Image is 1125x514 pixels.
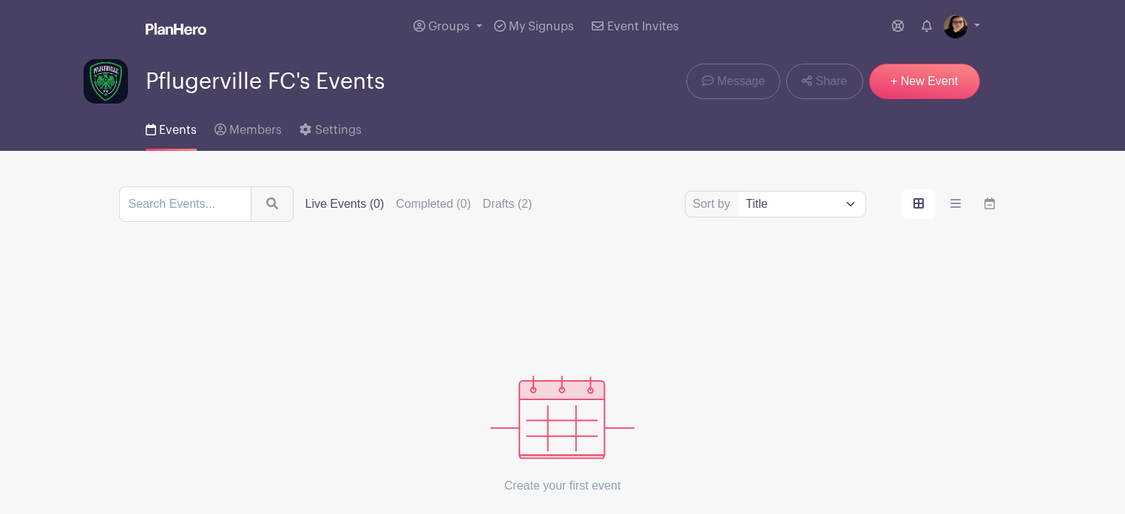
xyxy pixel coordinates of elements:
a: Members [214,104,282,151]
span: Pflugerville FC's Events [146,70,385,94]
a: Share [786,64,862,99]
img: logo_white-6c42ec7e38ccf1d336a20a19083b03d10ae64f83f12c07503d8b9e83406b4c7d.svg [146,23,206,35]
a: + New Event [869,64,980,99]
label: Live Events (0) [305,195,385,213]
input: Search Events... [119,186,251,222]
a: Message [686,64,780,99]
div: order and view [902,189,1007,219]
label: Drafts (2) [483,195,533,213]
span: Groups [428,21,470,33]
span: Share [816,72,848,90]
label: Sort by [693,195,735,213]
span: Members [229,124,282,136]
p: Create your first event [490,459,635,513]
span: My Signups [509,21,574,33]
img: events_empty-56550af544ae17c43cc50f3ebafa394433d06d5f1891c01edc4b5d1d59cfda54.svg [490,376,635,459]
a: Events [146,104,197,151]
label: Completed (0) [396,195,470,213]
a: Settings [300,104,361,151]
div: filters [305,195,533,213]
img: 20220811_104416%20(2).jpg [944,15,967,38]
span: Message [717,72,765,90]
img: PFC_logo_1x1_darkbg.png [84,59,128,104]
span: Events [159,124,197,136]
span: Event Invites [607,21,679,33]
span: Settings [315,124,362,136]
